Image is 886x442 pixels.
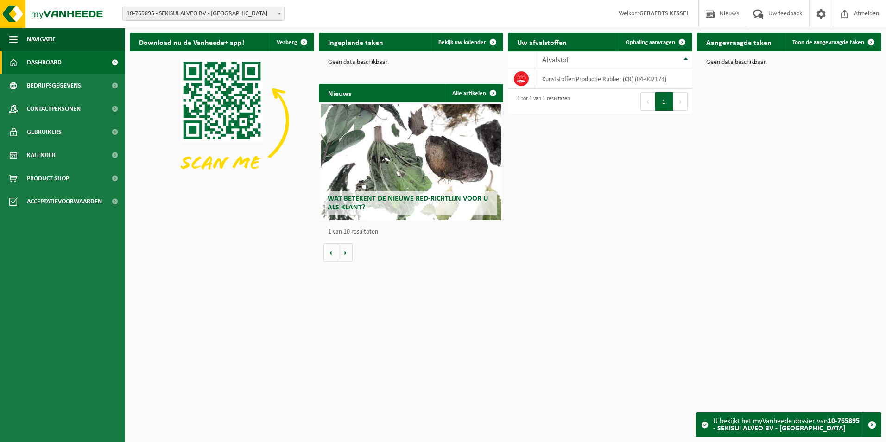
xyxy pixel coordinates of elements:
[319,84,361,102] h2: Nieuws
[277,39,297,45] span: Verberg
[27,144,56,167] span: Kalender
[328,229,499,235] p: 1 van 10 resultaten
[785,33,880,51] a: Toon de aangevraagde taken
[673,92,688,111] button: Next
[269,33,313,51] button: Verberg
[319,33,392,51] h2: Ingeplande taken
[328,195,488,211] span: Wat betekent de nieuwe RED-richtlijn voor u als klant?
[130,33,253,51] h2: Download nu de Vanheede+ app!
[321,104,501,220] a: Wat betekent de nieuwe RED-richtlijn voor u als klant?
[445,84,502,102] a: Alle artikelen
[123,7,284,20] span: 10-765895 - SEKISUI ALVEO BV - roermond
[27,74,81,97] span: Bedrijfsgegevens
[618,33,691,51] a: Ophaling aanvragen
[513,91,570,112] div: 1 tot 1 van 1 resultaten
[122,7,285,21] span: 10-765895 - SEKISUI ALVEO BV - roermond
[338,243,353,262] button: Volgende
[27,120,62,144] span: Gebruikers
[655,92,673,111] button: 1
[713,417,860,432] strong: 10-765895 - SEKISUI ALVEO BV - [GEOGRAPHIC_DATA]
[535,69,692,89] td: Kunststoffen Productie Rubber (CR) (04-002174)
[27,97,81,120] span: Contactpersonen
[640,92,655,111] button: Previous
[508,33,576,51] h2: Uw afvalstoffen
[27,28,56,51] span: Navigatie
[431,33,502,51] a: Bekijk uw kalender
[697,33,781,51] h2: Aangevraagde taken
[323,243,338,262] button: Vorige
[706,59,872,66] p: Geen data beschikbaar.
[27,190,102,213] span: Acceptatievoorwaarden
[792,39,864,45] span: Toon de aangevraagde taken
[639,10,689,17] strong: GERAEDTS KESSEL
[27,51,62,74] span: Dashboard
[438,39,486,45] span: Bekijk uw kalender
[626,39,675,45] span: Ophaling aanvragen
[542,57,569,64] span: Afvalstof
[713,413,863,437] div: U bekijkt het myVanheede dossier van
[27,167,69,190] span: Product Shop
[328,59,494,66] p: Geen data beschikbaar.
[130,51,314,190] img: Download de VHEPlus App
